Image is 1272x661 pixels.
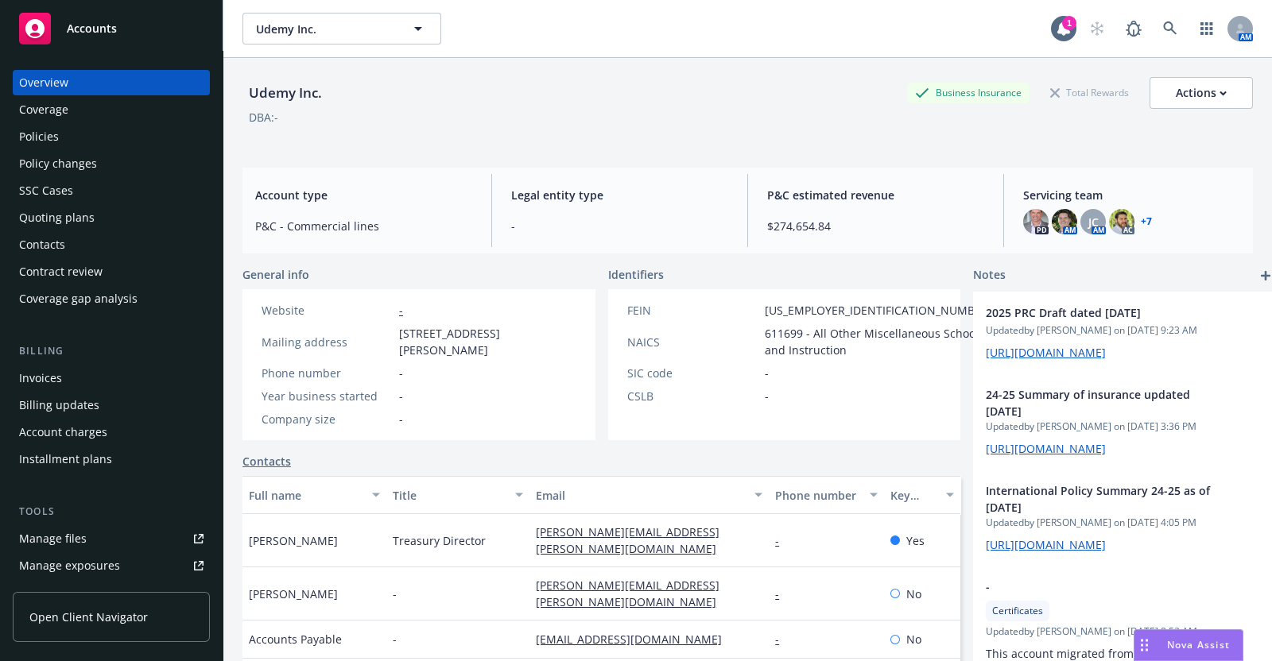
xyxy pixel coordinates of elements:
span: Open Client Navigator [29,609,148,625]
a: [URL][DOMAIN_NAME] [986,537,1106,552]
a: [URL][DOMAIN_NAME] [986,345,1106,360]
div: 1 [1062,16,1076,30]
button: Key contact [884,476,960,514]
a: SSC Cases [13,178,210,203]
span: Accounts Payable [249,631,342,647]
div: Account charges [19,419,107,445]
span: - [399,411,403,427]
a: Start snowing [1081,13,1113,44]
span: Yes [906,532,925,549]
div: Phone number [775,487,859,504]
div: Overview [19,70,68,95]
div: Contract review [19,259,103,284]
span: [US_EMPLOYER_IDENTIFICATION_NUMBER] [765,302,992,319]
a: Switch app [1191,13,1223,44]
div: Quoting plans [19,205,95,230]
div: Invoices [19,365,62,391]
a: Contacts [13,232,210,257]
div: Udemy Inc. [242,83,328,103]
div: Total Rewards [1042,83,1137,102]
span: JC [1088,214,1099,230]
button: Nova Assist [1134,629,1243,661]
div: Coverage gap analysis [19,286,138,311]
div: Phone number [262,365,393,381]
span: P&C - Commercial lines [255,218,472,234]
span: - [399,365,403,381]
a: Billing updates [13,392,210,418]
button: Actions [1150,77,1253,109]
a: +7 [1141,217,1152,226]
img: photo [1109,209,1134,234]
a: [URL][DOMAIN_NAME] [986,441,1106,456]
button: Full name [242,476,386,514]
div: Key contact [890,487,937,504]
a: Coverage gap analysis [13,286,210,311]
button: Udemy Inc. [242,13,441,44]
div: Email [536,487,745,504]
span: Updated by [PERSON_NAME] on [DATE] 4:05 PM [986,516,1262,530]
button: Email [529,476,769,514]
a: Manage files [13,526,210,551]
span: 24-25 Summary of insurance updated [DATE] [986,386,1221,419]
span: P&C estimated revenue [767,187,984,203]
a: Policies [13,124,210,149]
div: Contacts [19,232,65,257]
span: Nova Assist [1167,638,1230,651]
span: - [393,586,397,602]
div: DBA: - [249,109,278,126]
span: [PERSON_NAME] [249,532,338,549]
div: Manage files [19,526,87,551]
a: Account charges [13,419,210,445]
div: Policy changes [19,151,97,176]
span: Treasury Director [393,532,486,549]
div: Policies [19,124,59,149]
span: - [511,218,728,234]
span: - [986,578,1221,595]
div: CSLB [627,388,758,404]
a: - [775,632,792,647]
a: Search [1154,13,1186,44]
div: Year business started [262,388,393,404]
span: Updated by [PERSON_NAME] on [DATE] 8:52 AM [986,624,1262,639]
a: Invoices [13,365,210,391]
a: - [775,533,792,548]
div: Business Insurance [907,83,1030,102]
div: Billing [13,343,210,359]
a: Report a Bug [1118,13,1150,44]
a: Overview [13,70,210,95]
span: Updated by [PERSON_NAME] on [DATE] 9:23 AM [986,323,1262,338]
span: Account type [255,187,472,203]
span: Udemy Inc. [256,21,394,37]
span: Servicing team [1023,187,1240,203]
div: Billing updates [19,392,99,418]
a: Installment plans [13,446,210,472]
span: - [765,365,769,381]
span: Updated by [PERSON_NAME] on [DATE] 3:36 PM [986,419,1262,434]
button: Phone number [769,476,883,514]
span: [STREET_ADDRESS][PERSON_NAME] [399,325,576,358]
a: - [399,303,403,318]
span: Legal entity type [511,187,728,203]
div: Actions [1176,78,1227,108]
a: [PERSON_NAME][EMAIL_ADDRESS][PERSON_NAME][DOMAIN_NAME] [536,578,729,609]
a: Manage exposures [13,553,210,578]
div: Coverage [19,97,68,122]
a: Policy changes [13,151,210,176]
span: International Policy Summary 24-25 as of [DATE] [986,482,1221,516]
div: Tools [13,504,210,520]
div: Title [393,487,506,504]
span: Certificates [992,604,1043,618]
a: [PERSON_NAME][EMAIL_ADDRESS][PERSON_NAME][DOMAIN_NAME] [536,524,729,556]
div: Company size [262,411,393,427]
div: NAICS [627,334,758,350]
div: FEIN [627,302,758,319]
a: - [775,586,792,601]
div: Website [262,302,393,319]
span: Notes [973,266,1006,285]
span: Accounts [67,22,117,35]
span: General info [242,266,309,283]
span: $274,654.84 [767,218,984,234]
div: Manage exposures [19,553,120,578]
a: Coverage [13,97,210,122]
span: - [393,631,397,647]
